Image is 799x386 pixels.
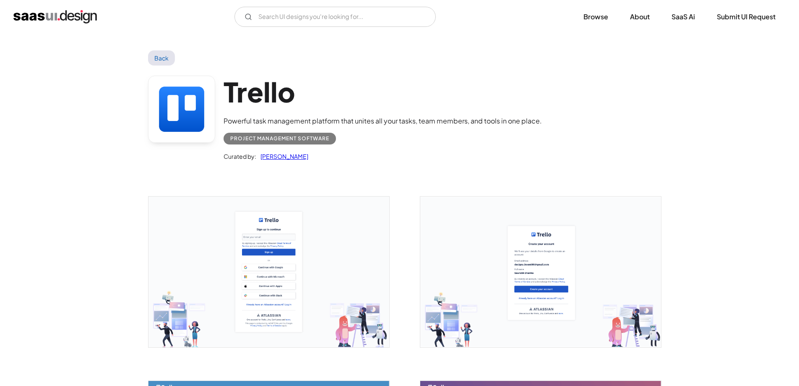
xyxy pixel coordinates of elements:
div: Curated by: [224,151,256,161]
a: SaaS Ai [661,8,705,26]
div: Project Management Software [230,134,329,144]
a: open lightbox [148,197,389,347]
h1: Trello [224,76,542,108]
a: [PERSON_NAME] [256,151,308,161]
a: Back [148,50,175,66]
form: Email Form [234,7,436,27]
a: Browse [573,8,618,26]
a: About [620,8,660,26]
div: Powerful task management platform that unites all your tasks, team members, and tools in one place. [224,116,542,126]
a: home [13,10,97,24]
a: open lightbox [420,197,661,347]
a: Submit UI Request [707,8,786,26]
input: Search UI designs you're looking for... [234,7,436,27]
img: 64116e03364ff41e33f563e5_Trello%20Create%20Account%20Screen.png [420,197,661,347]
img: 64116de9c79370055f888f95_Trello%20Signup%20Screen.png [148,197,389,347]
